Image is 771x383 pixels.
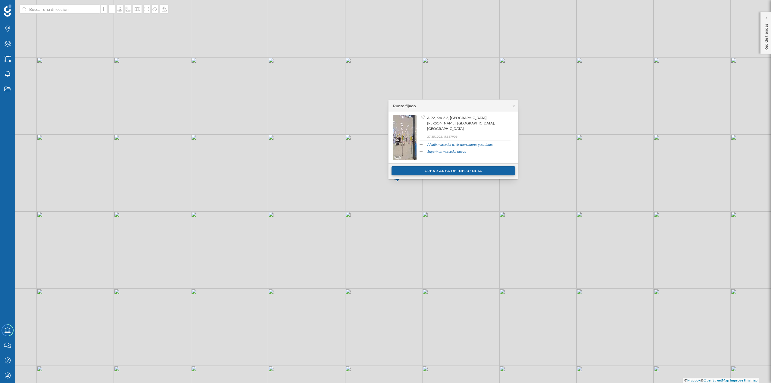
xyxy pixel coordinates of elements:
a: OpenStreetMap [704,378,729,382]
img: Geoblink Logo [4,5,11,17]
a: Improve this map [730,378,757,382]
span: Soporte [12,4,33,10]
img: streetview [393,115,417,160]
a: Añadir marcador a mis marcadores guardados [427,142,493,147]
p: Red de tiendas [763,21,769,51]
div: Punto fijado [393,103,416,109]
a: Mapbox [687,378,701,382]
span: A-92, Km. 8.8, [GEOGRAPHIC_DATA][PERSON_NAME], [GEOGRAPHIC_DATA], [GEOGRAPHIC_DATA] [427,115,509,131]
a: Sugerir un marcador nuevo [427,149,466,154]
div: © © [683,378,759,383]
p: 37,351202, -5,857909 [427,134,510,139]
